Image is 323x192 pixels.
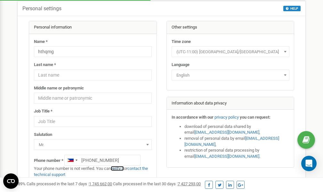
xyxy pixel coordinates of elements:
[34,46,152,57] input: Name
[283,6,301,11] button: HELP
[167,97,294,110] div: Information about data privacy
[36,140,149,149] span: Mr.
[34,166,152,178] p: Your phone number is not verified. You can or
[65,155,79,165] div: Telephone country code
[34,158,63,164] label: Phone number *
[172,39,191,45] label: Time zone
[174,71,287,80] span: English
[89,181,112,186] u: 1 745 662,00
[22,6,61,12] h5: Personal settings
[34,85,84,91] label: Middle name or patronymic
[34,139,152,150] span: Mr.
[194,154,259,159] a: [EMAIL_ADDRESS][DOMAIN_NAME]
[172,115,214,120] strong: In accordance with our
[34,166,148,177] a: contact the technical support
[301,156,317,171] div: Open Intercom Messenger
[34,132,52,138] label: Salutation
[34,62,56,68] label: Last name *
[214,115,239,120] a: privacy policy
[34,116,152,127] input: Job Title
[111,166,124,171] a: verify it
[64,155,141,166] input: +1-800-555-55-55
[184,136,289,147] li: removal of personal data by email ,
[167,21,294,34] div: Other settings
[194,130,259,135] a: [EMAIL_ADDRESS][DOMAIN_NAME]
[172,62,190,68] label: Language
[172,46,289,57] span: (UTC-11:00) Pacific/Midway
[34,39,48,45] label: Name *
[240,115,271,120] strong: you can request:
[29,21,157,34] div: Personal information
[34,70,152,80] input: Last name
[34,93,152,104] input: Middle name or patronymic
[184,136,279,147] a: [EMAIL_ADDRESS][DOMAIN_NAME]
[27,181,112,186] span: Calls processed in the last 7 days :
[174,47,287,56] span: (UTC-11:00) Pacific/Midway
[113,181,201,186] span: Calls processed in the last 30 days :
[184,147,289,159] li: restriction of personal data processing by email .
[3,173,19,189] button: Open CMP widget
[184,124,289,136] li: download of personal data shared by email ,
[34,108,52,114] label: Job Title *
[178,181,201,186] u: 7 427 293,00
[172,70,289,80] span: English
